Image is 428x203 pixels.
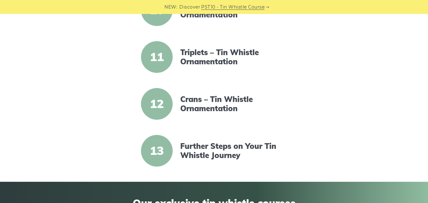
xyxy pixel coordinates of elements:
[180,48,289,66] a: Triplets – Tin Whistle Ornamentation
[141,41,173,73] span: 11
[180,95,289,113] a: Crans – Tin Whistle Ornamentation
[141,88,173,120] span: 12
[180,142,289,160] a: Further Steps on Your Tin Whistle Journey
[164,3,177,11] span: NEW:
[179,3,200,11] span: Discover
[141,135,173,167] span: 13
[180,1,289,19] a: Rolls – Tin Whistle Ornamentation
[201,3,265,11] a: PST10 - Tin Whistle Course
